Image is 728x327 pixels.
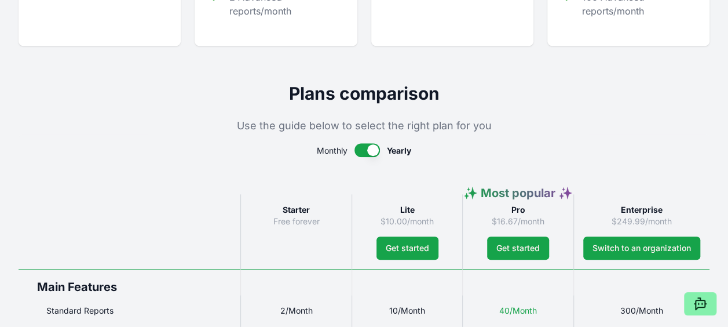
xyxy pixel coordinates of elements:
span: Get started [386,242,429,254]
span: 10/Month [389,306,425,315]
h3: Pro [472,204,564,216]
div: Standard Reports [19,295,240,326]
h3: Enterprise [583,204,700,216]
span: Get started [496,242,540,254]
span: Yearly [387,144,411,157]
div: Main Features [19,269,240,295]
p: Free forever [250,216,342,227]
button: Get started [376,237,438,260]
p: Use the guide below to select the right plan for you [19,118,709,134]
button: Get started [487,237,549,260]
span: ✨ Most popular ✨ [463,186,573,200]
a: Switch to an organization [583,237,700,260]
h3: Lite [361,204,453,216]
p: $249.99/month [583,216,700,227]
h2: Plans comparison [19,83,709,104]
p: $10.00/month [361,216,453,227]
span: 2/Month [280,306,312,315]
span: Monthly [317,144,347,157]
h3: Starter [250,204,342,216]
span: 40/Month [499,306,537,315]
span: 300/Month [620,306,663,315]
p: $16.67/month [472,216,564,227]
